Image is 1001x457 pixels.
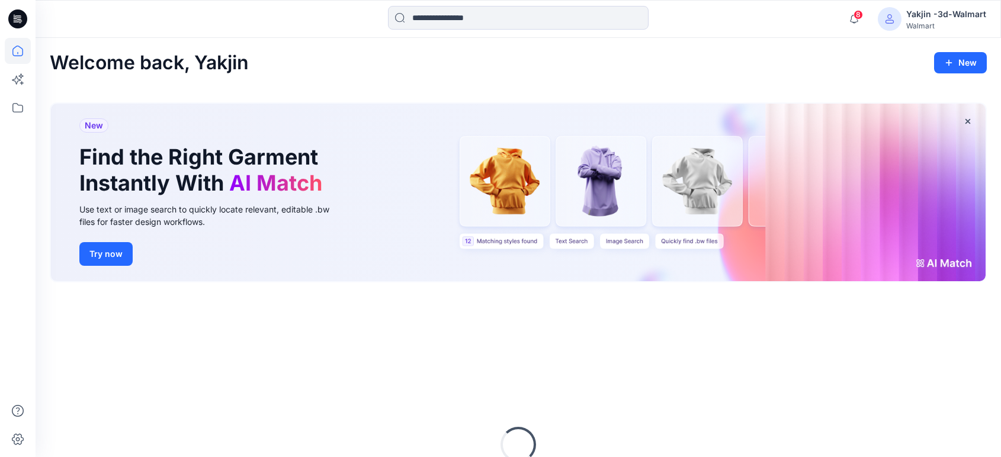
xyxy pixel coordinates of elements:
[79,242,133,266] button: Try now
[50,52,249,74] h2: Welcome back, Yakjin
[229,170,322,196] span: AI Match
[906,7,986,21] div: Yakjin -3d-Walmart
[906,21,986,30] div: Walmart
[934,52,987,73] button: New
[854,10,863,20] span: 8
[79,203,346,228] div: Use text or image search to quickly locate relevant, editable .bw files for faster design workflows.
[85,118,103,133] span: New
[885,14,894,24] svg: avatar
[79,144,328,195] h1: Find the Right Garment Instantly With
